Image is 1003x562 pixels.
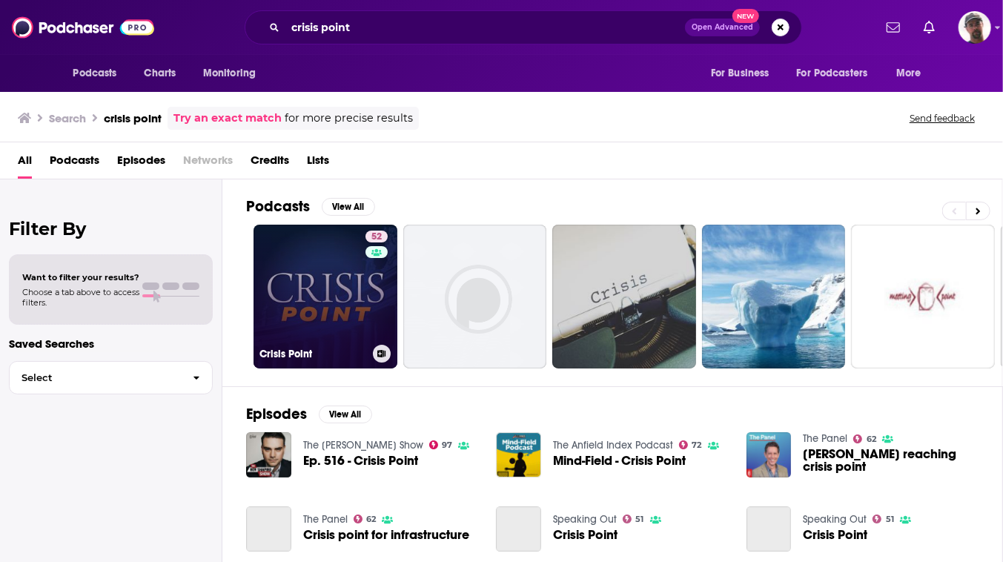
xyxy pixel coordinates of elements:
[959,11,991,44] span: Logged in as cjPurdy
[747,432,792,477] img: Omarama reaching crisis point
[636,516,644,523] span: 51
[553,529,618,541] a: Crisis Point
[496,506,541,552] a: Crisis Point
[496,432,541,477] img: Mind-Field - Crisis Point
[797,63,868,84] span: For Podcasters
[285,16,685,39] input: Search podcasts, credits, & more...
[303,529,469,541] a: Crisis point for infrastructure
[18,148,32,179] a: All
[183,148,233,179] span: Networks
[867,436,876,443] span: 62
[881,15,906,40] a: Show notifications dropdown
[322,198,375,216] button: View All
[371,230,382,245] span: 52
[873,515,894,523] a: 51
[246,405,372,423] a: EpisodesView All
[553,513,617,526] a: Speaking Out
[303,454,418,467] a: Ep. 516 - Crisis Point
[173,110,282,127] a: Try an exact match
[22,287,139,308] span: Choose a tab above to access filters.
[9,218,213,239] h2: Filter By
[803,513,867,526] a: Speaking Out
[145,63,176,84] span: Charts
[553,439,673,452] a: The Anfield Index Podcast
[203,63,256,84] span: Monitoring
[307,148,329,179] a: Lists
[442,442,452,449] span: 97
[319,406,372,423] button: View All
[104,111,162,125] h3: crisis point
[886,516,894,523] span: 51
[245,10,802,44] div: Search podcasts, credits, & more...
[285,110,413,127] span: for more precise results
[246,197,375,216] a: PodcastsView All
[246,197,310,216] h2: Podcasts
[853,434,876,443] a: 62
[787,59,890,87] button: open menu
[918,15,941,40] a: Show notifications dropdown
[366,516,376,523] span: 62
[49,111,86,125] h3: Search
[50,148,99,179] a: Podcasts
[553,454,686,467] a: Mind-Field - Crisis Point
[246,506,291,552] a: Crisis point for infrastructure
[803,432,847,445] a: The Panel
[303,513,348,526] a: The Panel
[246,405,307,423] h2: Episodes
[354,515,377,523] a: 62
[692,442,702,449] span: 72
[679,440,702,449] a: 72
[22,272,139,282] span: Want to filter your results?
[623,515,644,523] a: 51
[303,439,423,452] a: The Ben Shapiro Show
[685,19,760,36] button: Open AdvancedNew
[63,59,136,87] button: open menu
[886,59,940,87] button: open menu
[732,9,759,23] span: New
[9,337,213,351] p: Saved Searches
[692,24,753,31] span: Open Advanced
[803,529,867,541] a: Crisis Point
[12,13,154,42] img: Podchaser - Follow, Share and Rate Podcasts
[896,63,921,84] span: More
[365,231,388,242] a: 52
[9,361,213,394] button: Select
[747,506,792,552] a: Crisis Point
[803,448,979,473] span: [PERSON_NAME] reaching crisis point
[246,432,291,477] img: Ep. 516 - Crisis Point
[701,59,788,87] button: open menu
[429,440,453,449] a: 97
[10,373,181,383] span: Select
[711,63,769,84] span: For Business
[959,11,991,44] button: Show profile menu
[193,59,275,87] button: open menu
[117,148,165,179] a: Episodes
[135,59,185,87] a: Charts
[251,148,289,179] a: Credits
[254,225,397,368] a: 52Crisis Point
[803,448,979,473] a: Omarama reaching crisis point
[905,112,979,125] button: Send feedback
[959,11,991,44] img: User Profile
[73,63,117,84] span: Podcasts
[259,348,367,360] h3: Crisis Point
